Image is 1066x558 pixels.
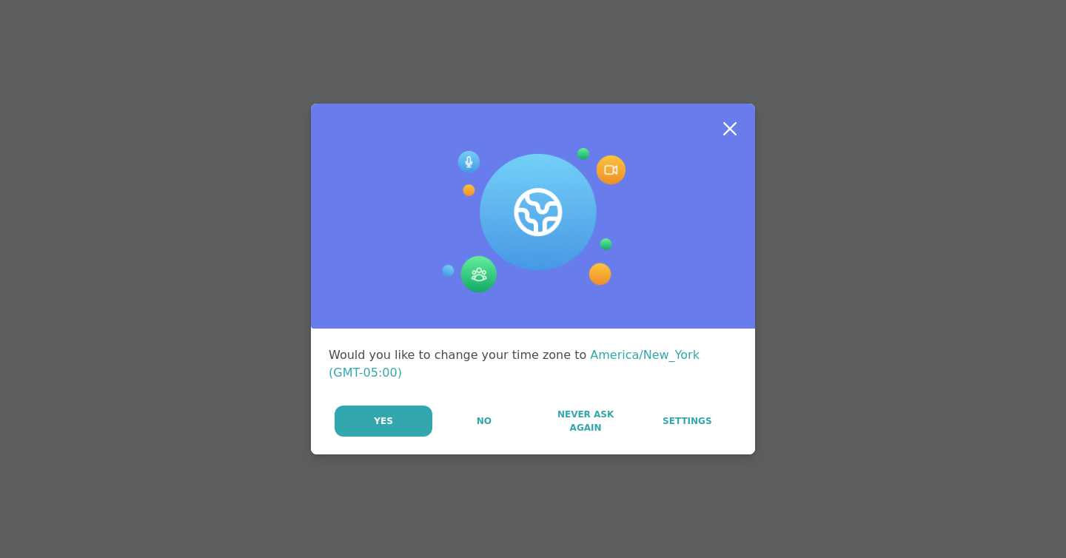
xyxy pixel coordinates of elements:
[535,406,635,437] button: Never Ask Again
[329,346,737,382] div: Would you like to change your time zone to
[663,414,712,428] span: Settings
[335,406,432,437] button: Yes
[543,408,628,434] span: Never Ask Again
[440,148,626,293] img: Session Experience
[637,406,737,437] a: Settings
[329,348,700,380] span: America/New_York (GMT-05:00)
[374,414,393,428] span: Yes
[477,414,492,428] span: No
[434,406,534,437] button: No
